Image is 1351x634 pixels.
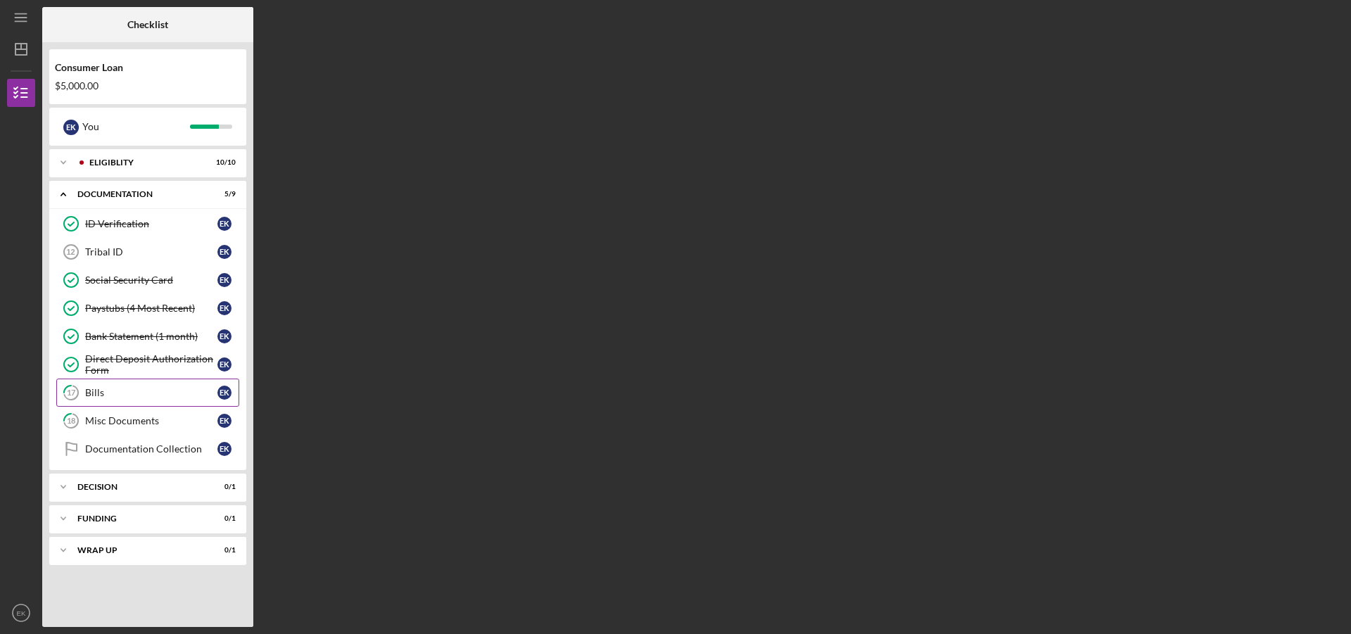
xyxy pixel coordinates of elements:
a: 18Misc DocumentsEK [56,407,239,435]
button: EK [7,599,35,627]
div: Documentation Collection [85,443,217,455]
div: Bills [85,387,217,398]
tspan: 12 [66,248,75,256]
div: Documentation [77,190,201,198]
b: Checklist [127,19,168,30]
div: Social Security Card [85,274,217,286]
div: E K [217,217,231,231]
a: Documentation CollectionEK [56,435,239,463]
div: Paystubs (4 Most Recent) [85,303,217,314]
div: 0 / 1 [210,514,236,523]
div: You [82,115,190,139]
div: 10 / 10 [210,158,236,167]
a: 17BillsEK [56,379,239,407]
div: E K [217,386,231,400]
div: 0 / 1 [210,483,236,491]
text: EK [17,609,26,617]
div: E K [217,442,231,456]
tspan: 18 [67,417,75,426]
a: ID VerificationEK [56,210,239,238]
div: E K [217,329,231,343]
div: Bank Statement (1 month) [85,331,217,342]
div: Consumer Loan [55,62,241,73]
div: E K [217,273,231,287]
div: E K [217,357,231,372]
div: E K [217,414,231,428]
div: Tribal ID [85,246,217,258]
div: E K [63,120,79,135]
div: 0 / 1 [210,546,236,554]
tspan: 17 [67,388,76,398]
div: Decision [77,483,201,491]
div: Misc Documents [85,415,217,426]
div: Direct Deposit Authorization Form [85,353,217,376]
div: E K [217,301,231,315]
div: E K [217,245,231,259]
div: $5,000.00 [55,80,241,91]
a: Direct Deposit Authorization FormEK [56,350,239,379]
a: Paystubs (4 Most Recent)EK [56,294,239,322]
div: ID Verification [85,218,217,229]
div: Eligiblity [89,158,201,167]
div: 5 / 9 [210,190,236,198]
a: Social Security CardEK [56,266,239,294]
div: Wrap up [77,546,201,554]
div: Funding [77,514,201,523]
a: 12Tribal IDEK [56,238,239,266]
a: Bank Statement (1 month)EK [56,322,239,350]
